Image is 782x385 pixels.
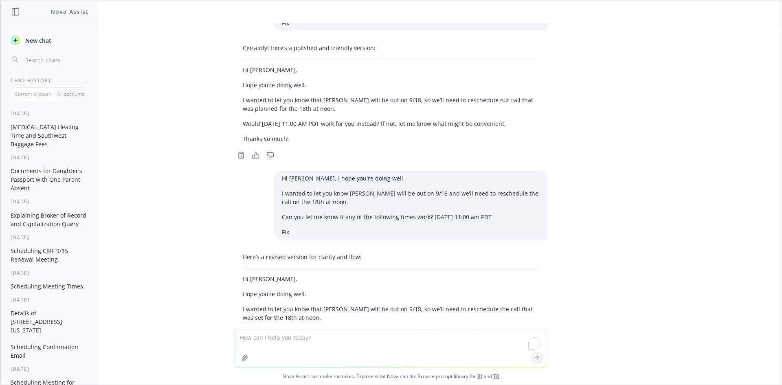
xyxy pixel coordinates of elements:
p: Certainly! Here’s a polished and friendly version: [243,44,539,52]
button: Scheduling Confirmation Email [7,340,92,362]
p: Hope you’re doing well. [243,290,539,298]
div: [DATE] [1,154,98,161]
p: Current account [15,90,51,97]
div: [DATE] [1,234,98,241]
button: Details of [STREET_ADDRESS][US_STATE] [7,306,92,337]
button: New chat [7,33,92,48]
p: Hope you’re doing well. [243,81,539,89]
div: [DATE] [1,198,98,205]
button: Scheduling CJRF 9/15 Renewal Meeting [7,244,92,266]
button: Thumbs down [264,150,277,161]
button: [MEDICAL_DATA] Healing Time and Southwest Baggage Fees [7,120,92,151]
p: Fix [282,228,539,236]
div: [DATE] [1,269,98,276]
h1: Nova Assist [51,7,89,16]
p: I wanted to let you know that [PERSON_NAME] will be out on 9/18, so we’ll need to reschedule our ... [243,96,539,113]
button: Scheduling Meeting Times [7,279,92,293]
a: BI [477,373,482,380]
div: [DATE] [1,110,98,117]
textarea: To enrich screen reader interactions, please activate Accessibility in Grammarly extension settings [235,330,547,367]
input: Search chats [24,54,88,66]
button: Explaining Broker of Record and Capitalization Query [7,209,92,231]
div: [DATE] [1,365,98,372]
p: Can you let me know if any of the following times work? [DATE] 11:00 am PDT [282,213,539,221]
button: Documents for Daughter's Passport with One Parent Absent [7,164,92,195]
span: New chat [24,36,51,45]
p: Would [DATE] 11:00 AM PDT work for you instead? If not, let me know what might be convenient. [243,119,539,128]
span: Nova Assist can make mistakes. Explore what Nova can do: Browse prompt library for and [4,368,778,385]
p: I wanted to let you know [PERSON_NAME] will be out on 9/18 and we’ll need to reschedule the call ... [282,189,539,206]
a: TR [493,373,499,380]
svg: Copy to clipboard [237,152,245,159]
p: Would [DATE] 11:00 AM PDT work for you instead? If not, please let me know what other times might... [243,328,539,337]
p: Hi [PERSON_NAME], [243,66,539,74]
p: All accounts [57,90,84,97]
p: Hi [PERSON_NAME], I hope you're doing well. [282,174,539,183]
p: Fix [282,19,539,27]
p: I wanted to let you know that [PERSON_NAME] will be out on 9/18, so we’ll need to reschedule the ... [243,305,539,322]
div: [DATE] [1,296,98,303]
p: Here’s a revised version for clarity and flow: [243,253,539,261]
div: Chat History [1,77,98,84]
p: Thanks so much! [243,134,539,143]
p: Hi [PERSON_NAME], [243,275,539,283]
